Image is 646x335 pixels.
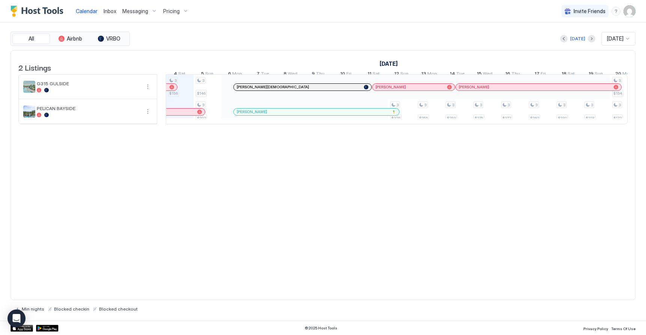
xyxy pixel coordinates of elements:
[459,85,489,89] span: [PERSON_NAME]
[37,81,140,86] span: G315 GULSIDE
[475,116,483,121] span: $275
[574,8,605,15] span: Invite Friends
[76,7,98,15] a: Calendar
[397,103,399,107] span: 3
[104,8,116,14] span: Inbox
[202,78,204,83] span: 3
[37,106,140,111] span: PELICAN BAYSIDE
[533,69,548,80] a: October 17, 2025
[143,82,152,91] button: More options
[480,103,482,107] span: 3
[163,8,180,15] span: Pricing
[595,71,603,78] span: Sun
[586,116,594,121] span: $218
[568,71,575,78] span: Sat
[530,116,539,121] span: $262
[143,82,152,91] div: menu
[11,32,130,46] div: tab-group
[257,71,260,78] span: 7
[619,103,621,107] span: 3
[502,116,511,121] span: $272
[226,69,244,80] a: October 6, 2025
[607,35,623,42] span: [DATE]
[366,69,382,80] a: October 11, 2025
[623,5,635,17] div: User profile
[475,69,494,80] a: October 15, 2025
[611,7,620,16] div: menu
[174,71,177,78] span: 4
[312,71,315,78] span: 9
[589,71,593,78] span: 19
[346,71,352,78] span: Fri
[316,71,325,78] span: Thu
[237,109,267,114] span: [PERSON_NAME]
[392,69,410,80] a: October 12, 2025
[508,103,510,107] span: 3
[569,34,586,43] button: [DATE]
[106,35,120,42] span: VRBO
[615,71,621,78] span: 20
[505,71,510,78] span: 16
[76,8,98,14] span: Calendar
[560,35,568,42] button: Previous month
[613,69,634,80] a: October 20, 2025
[368,71,371,78] span: 11
[90,33,128,44] button: VRBO
[477,71,482,78] span: 15
[535,103,538,107] span: 3
[562,71,566,78] span: 18
[284,71,287,78] span: 8
[588,35,595,42] button: Next month
[583,326,608,331] span: Privacy Policy
[376,85,406,89] span: [PERSON_NAME]
[619,78,621,83] span: 3
[12,33,50,44] button: All
[541,71,546,78] span: Fri
[622,71,632,78] span: Mon
[23,81,35,93] div: listing image
[613,91,622,96] span: $154
[563,103,565,107] span: 3
[310,69,326,80] a: October 9, 2025
[11,6,67,17] div: Host Tools Logo
[99,306,138,312] span: Blocked checkout
[237,85,309,89] span: [PERSON_NAME][DEMOGRAPHIC_DATA]
[199,69,215,80] a: October 5, 2025
[591,103,593,107] span: 3
[338,69,353,80] a: October 10, 2025
[18,62,51,73] span: 2 Listings
[448,69,466,80] a: October 14, 2025
[202,103,204,107] span: 3
[511,71,520,78] span: Thu
[172,69,187,80] a: October 4, 2025
[611,326,635,331] span: Terms Of Use
[305,326,337,330] span: © 2025 Host Tools
[419,69,439,80] a: October 13, 2025
[427,71,437,78] span: Mon
[143,107,152,116] button: More options
[394,71,399,78] span: 12
[104,7,116,15] a: Inbox
[447,116,456,121] span: $259
[373,71,380,78] span: Sat
[391,116,400,121] span: $226
[169,91,178,96] span: $156
[378,58,400,69] a: October 1, 2025
[452,103,454,107] span: 3
[570,35,585,42] div: [DATE]
[232,71,242,78] span: Mon
[421,71,426,78] span: 13
[201,71,204,78] span: 5
[424,103,427,107] span: 3
[558,116,567,121] span: $230
[611,324,635,332] a: Terms Of Use
[560,69,577,80] a: October 18, 2025
[613,116,622,121] span: $172
[11,325,33,332] a: App Store
[8,309,26,327] div: Open Intercom Messenger
[503,69,522,80] a: October 16, 2025
[583,324,608,332] a: Privacy Policy
[143,107,152,116] div: menu
[228,71,231,78] span: 6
